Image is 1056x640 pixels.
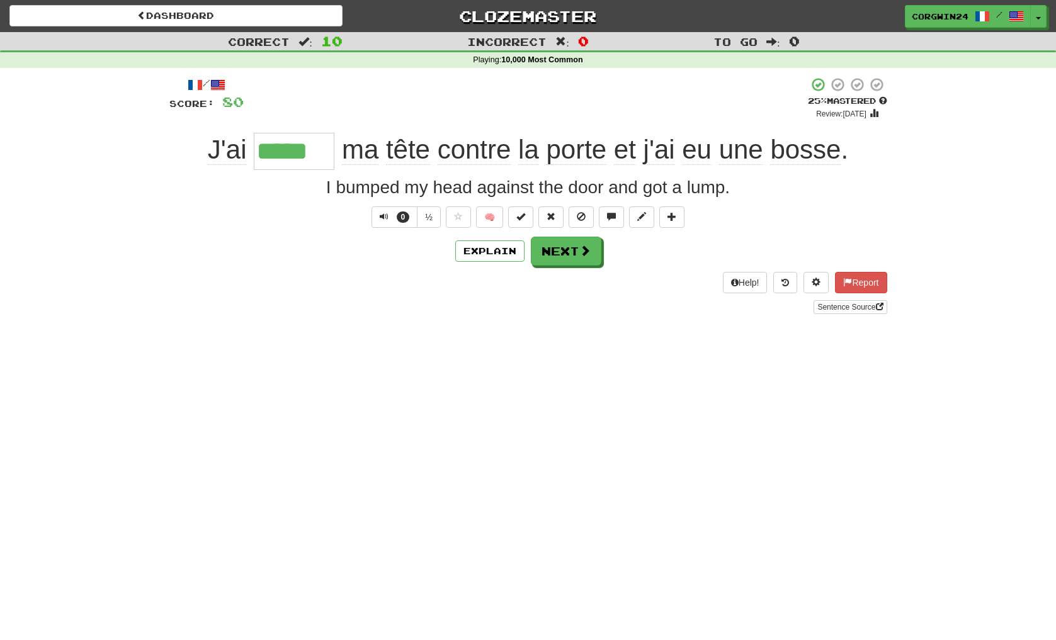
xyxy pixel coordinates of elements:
[208,135,247,165] span: J'ai
[372,206,417,228] button: 0
[369,206,441,228] div: Text-to-speech controls
[518,135,539,165] span: la
[222,94,244,109] span: 80
[438,135,511,165] span: contre
[334,135,848,165] span: .
[9,5,343,26] a: Dashboard
[501,55,582,64] strong: 10,000 Most Common
[508,206,533,228] button: Set this sentence to 100% Mastered (alt+m)
[905,5,1031,28] a: corgwin24 /
[659,206,684,228] button: Add to collection (alt+a)
[713,35,758,48] span: To go
[555,36,569,47] span: :
[361,5,695,27] a: Clozemaster
[569,206,594,228] button: Ignore sentence (alt+i)
[531,237,601,266] button: Next
[816,109,866,118] small: Review: [DATE]
[446,206,471,228] button: Favorite sentence (alt+f)
[578,33,589,48] span: 0
[996,10,1002,19] span: /
[455,240,525,262] button: Explain
[912,11,968,22] span: corgwin24
[169,175,887,200] div: I bumped my head against the door and got a lump.
[835,272,887,293] button: Report
[169,98,215,109] span: Score:
[228,35,290,48] span: Correct
[538,206,564,228] button: Reset to 0% Mastered (alt+r)
[789,33,800,48] span: 0
[766,36,780,47] span: :
[386,135,430,165] span: tête
[644,135,675,165] span: j'ai
[808,96,827,106] span: 25 %
[397,211,410,223] span: 0
[773,272,797,293] button: Round history (alt+y)
[770,135,841,165] span: bosse
[614,135,636,165] span: et
[467,35,547,48] span: Incorrect
[342,135,378,165] span: ma
[321,33,343,48] span: 10
[719,135,763,165] span: une
[476,206,503,228] button: 🧠
[723,272,768,293] button: Help!
[169,77,244,93] div: /
[599,206,624,228] button: Discuss sentence (alt+u)
[682,135,712,165] span: eu
[298,36,312,47] span: :
[808,96,887,107] div: Mastered
[814,300,887,314] a: Sentence Source
[417,206,441,228] button: ½
[629,206,654,228] button: Edit sentence (alt+d)
[546,135,606,165] span: porte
